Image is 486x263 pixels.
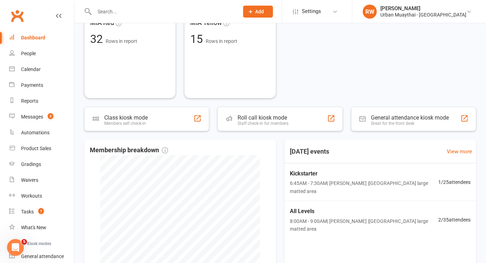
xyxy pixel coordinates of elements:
[106,38,137,44] span: Rows in report
[21,114,43,120] div: Messages
[21,82,43,88] div: Payments
[9,156,74,172] a: Gradings
[255,9,264,14] span: Add
[285,145,335,158] h3: [DATE] events
[290,179,439,195] span: 6:45AM - 7:30AM | [PERSON_NAME] | [GEOGRAPHIC_DATA] large matted area
[447,147,472,156] a: View more
[21,239,27,245] span: 5
[21,35,45,40] div: Dashboard
[190,32,206,46] span: 15
[48,113,53,119] span: 3
[206,38,237,44] span: Rows in report
[21,98,38,104] div: Reports
[9,141,74,156] a: Product Sales
[104,114,148,121] div: Class kiosk mode
[7,239,24,256] iframe: Intercom live chat
[21,225,46,230] div: What's New
[21,146,51,151] div: Product Sales
[9,77,74,93] a: Payments
[363,5,377,19] div: RW
[380,5,466,12] div: [PERSON_NAME]
[21,209,34,214] div: Tasks
[290,207,439,216] span: All Levels
[9,109,74,125] a: Messages 3
[90,145,168,155] span: Membership breakdown
[9,220,74,236] a: What's New
[238,114,288,121] div: Roll call kiosk mode
[438,178,471,186] span: 1 / 25 attendees
[243,6,273,18] button: Add
[21,177,38,183] div: Waivers
[9,93,74,109] a: Reports
[371,121,449,126] div: Great for the front desk
[9,125,74,141] a: Automations
[380,12,466,18] div: Urban Muaythai - [GEOGRAPHIC_DATA]
[302,4,321,19] span: Settings
[104,121,148,126] div: Members self check-in
[290,169,439,178] span: Kickstarter
[9,30,74,46] a: Dashboard
[9,62,74,77] a: Calendar
[21,254,64,259] div: General attendance
[21,66,41,72] div: Calendar
[21,193,42,199] div: Workouts
[371,114,449,121] div: General attendance kiosk mode
[21,161,41,167] div: Gradings
[9,172,74,188] a: Waivers
[438,216,471,224] span: 2 / 35 attendees
[9,46,74,62] a: People
[21,51,36,56] div: People
[290,217,439,233] span: 8:00AM - 9:00AM | [PERSON_NAME] | [GEOGRAPHIC_DATA] large matted area
[8,7,26,25] a: Clubworx
[9,188,74,204] a: Workouts
[238,121,288,126] div: Staff check-in for members
[21,130,49,135] div: Automations
[38,208,44,214] span: 7
[92,7,234,17] input: Search...
[90,32,106,46] span: 32
[9,204,74,220] a: Tasks 7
